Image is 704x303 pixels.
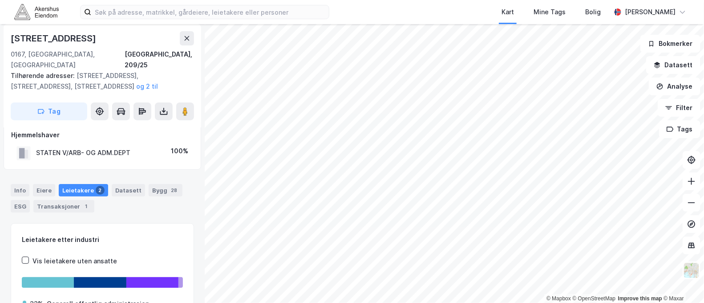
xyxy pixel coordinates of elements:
a: Mapbox [546,295,571,302]
input: Søk på adresse, matrikkel, gårdeiere, leietakere eller personer [91,5,329,19]
div: Bygg [149,184,182,197]
img: akershus-eiendom-logo.9091f326c980b4bce74ccdd9f866810c.svg [14,4,59,20]
div: 28 [169,186,179,195]
button: Tag [11,102,87,120]
div: Mine Tags [534,7,566,17]
a: Improve this map [618,295,662,302]
div: ESG [11,200,30,213]
div: Info [11,184,29,197]
div: Bolig [585,7,601,17]
div: [STREET_ADDRESS] [11,31,98,45]
div: Kontrollprogram for chat [659,260,704,303]
div: Leietakere etter industri [22,234,183,245]
div: [PERSON_NAME] [625,7,676,17]
div: [GEOGRAPHIC_DATA], 209/25 [125,49,194,70]
div: Vis leietakere uten ansatte [32,256,117,266]
div: 2 [96,186,105,195]
button: Datasett [646,56,700,74]
button: Filter [658,99,700,117]
div: Datasett [112,184,145,197]
span: Tilhørende adresser: [11,72,77,79]
div: 100% [171,146,188,156]
div: 0167, [GEOGRAPHIC_DATA], [GEOGRAPHIC_DATA] [11,49,125,70]
div: Eiere [33,184,55,197]
div: [STREET_ADDRESS], [STREET_ADDRESS], [STREET_ADDRESS] [11,70,187,92]
div: 1 [82,202,91,211]
div: STATEN V/ARB- OG ADM.DEPT [36,147,130,158]
div: Transaksjoner [33,200,94,213]
div: Leietakere [59,184,108,197]
button: Tags [659,120,700,138]
a: OpenStreetMap [573,295,616,302]
button: Analyse [649,78,700,95]
iframe: Chat Widget [659,260,704,303]
div: Kart [502,7,514,17]
button: Bokmerker [640,35,700,53]
div: Hjemmelshaver [11,130,194,140]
